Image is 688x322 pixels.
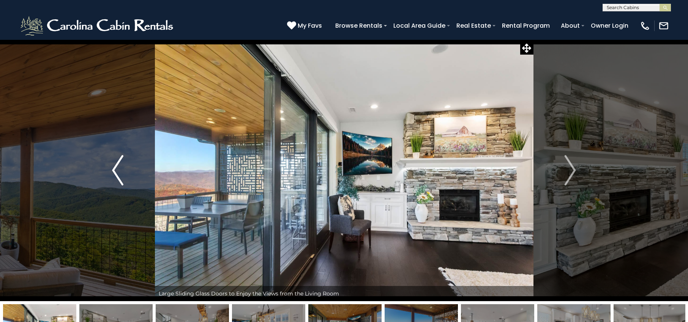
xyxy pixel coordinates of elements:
a: Local Area Guide [390,19,449,32]
img: arrow [565,155,576,185]
button: Next [533,39,607,301]
a: Owner Login [587,19,632,32]
a: Rental Program [498,19,554,32]
a: About [557,19,584,32]
img: arrow [112,155,123,185]
img: phone-regular-white.png [640,20,650,31]
img: White-1-2.png [19,14,177,37]
div: Large Sliding Glass Doors to Enjoy the Views from the Living Room [155,286,533,301]
button: Previous [81,39,155,301]
img: mail-regular-white.png [658,20,669,31]
span: My Favs [298,21,322,30]
a: My Favs [287,21,324,31]
a: Browse Rentals [331,19,386,32]
a: Real Estate [453,19,495,32]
